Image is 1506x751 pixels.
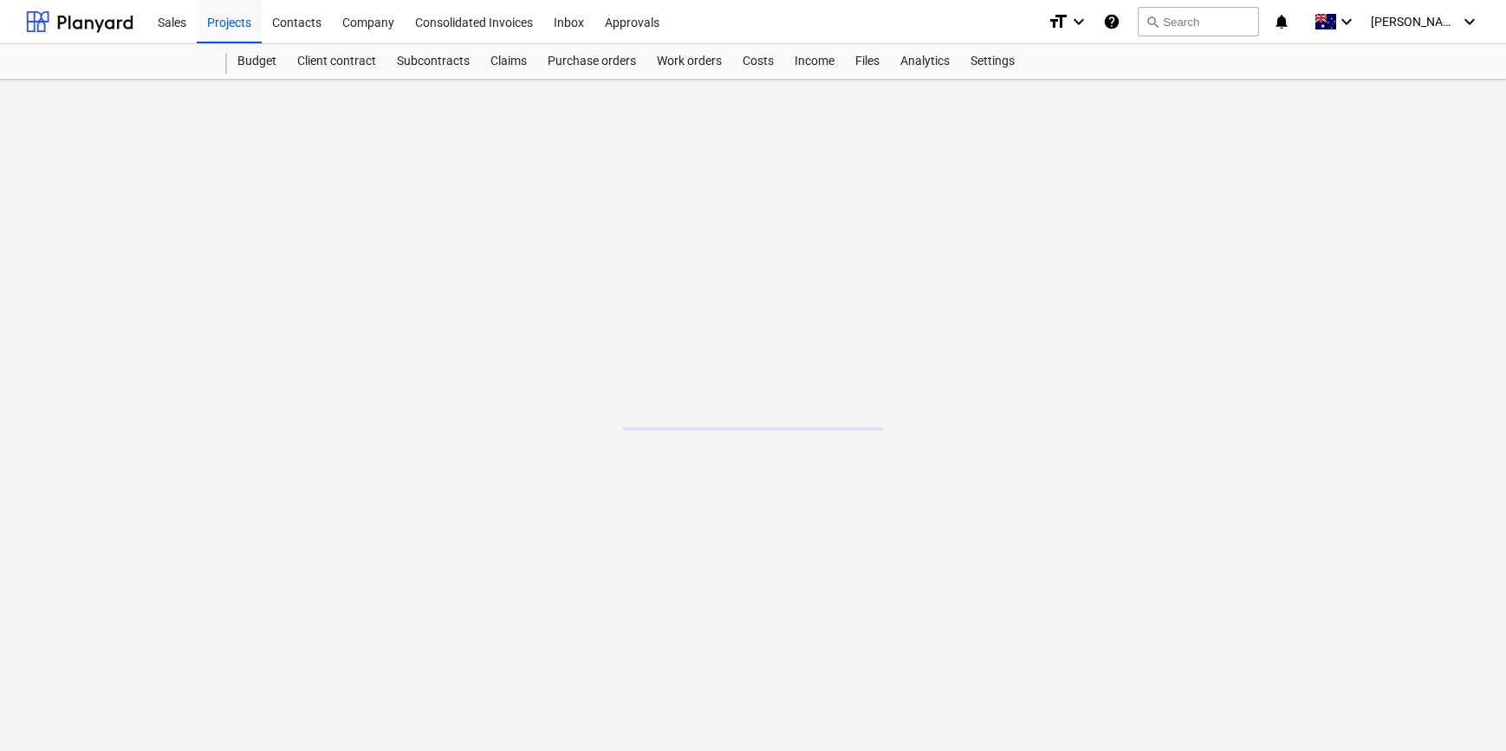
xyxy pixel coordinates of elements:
[890,44,960,79] a: Analytics
[1459,11,1480,32] i: keyboard_arrow_down
[1146,15,1159,29] span: search
[1068,11,1089,32] i: keyboard_arrow_down
[1103,11,1120,32] i: Knowledge base
[1138,7,1259,36] button: Search
[386,44,480,79] a: Subcontracts
[1336,11,1357,32] i: keyboard_arrow_down
[960,44,1025,79] a: Settings
[1419,668,1506,751] iframe: Chat Widget
[287,44,386,79] a: Client contract
[784,44,845,79] a: Income
[845,44,890,79] a: Files
[1273,11,1290,32] i: notifications
[1371,15,1457,29] span: [PERSON_NAME]
[1048,11,1068,32] i: format_size
[480,44,537,79] a: Claims
[732,44,784,79] a: Costs
[646,44,732,79] a: Work orders
[537,44,646,79] a: Purchase orders
[227,44,287,79] a: Budget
